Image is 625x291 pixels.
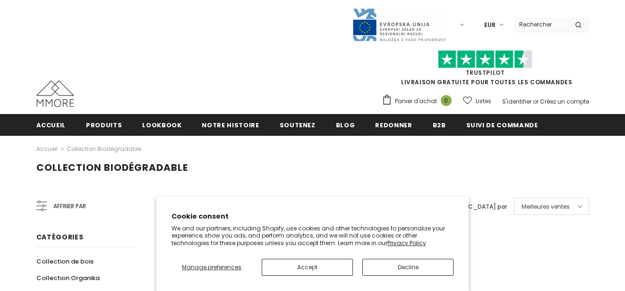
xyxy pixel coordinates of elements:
span: Accueil [36,121,66,130]
a: S'identifier [502,97,531,106]
span: Produits [86,121,122,130]
a: Accueil [36,143,58,155]
span: Collection Organika [36,273,100,282]
span: Manage preferences [182,263,241,271]
span: 0 [441,95,452,106]
span: Collection de bois [36,257,94,266]
span: Blog [336,121,355,130]
span: Suivi de commande [466,121,538,130]
button: Manage preferences [171,259,252,276]
span: Meilleures ventes [522,202,570,212]
a: Suivi de commande [466,114,538,135]
span: Notre histoire [202,121,259,130]
a: Accueil [36,114,66,135]
a: Listes [463,93,491,109]
a: Javni Razpis [352,20,446,28]
a: B2B [433,114,446,135]
img: Faites confiance aux étoiles pilotes [438,50,532,69]
h2: Cookie consent [171,212,454,221]
a: Blog [336,114,355,135]
a: soutenez [280,114,316,135]
p: We and our partners, including Shopify, use cookies and other technologies to personalize your ex... [171,225,454,247]
span: Panier d'achat [395,97,437,106]
button: Decline [362,259,454,276]
span: LIVRAISON GRATUITE POUR TOUTES LES COMMANDES [382,54,589,86]
a: Collection Organika [36,270,100,286]
input: Search Site [514,18,568,31]
a: Collection biodégradable [67,145,141,153]
a: TrustPilot [466,69,505,77]
label: [GEOGRAPHIC_DATA] par [433,202,507,212]
span: Collection biodégradable [36,161,188,174]
span: Listes [476,97,491,106]
a: Panier d'achat 0 [382,94,456,108]
span: or [533,97,539,106]
a: Produits [86,114,122,135]
a: Collection de bois [36,253,94,270]
span: Lookbook [142,121,181,130]
span: Redonner [375,121,412,130]
a: Lookbook [142,114,181,135]
span: EUR [484,20,496,30]
img: Javni Razpis [352,8,446,42]
a: Redonner [375,114,412,135]
span: B2B [433,121,446,130]
a: Privacy Policy [387,239,426,247]
img: Cas MMORE [36,80,74,107]
span: soutenez [280,121,316,130]
button: Accept [262,259,353,276]
span: Affiner par [53,201,86,212]
a: Créez un compte [540,97,589,106]
span: Catégories [36,232,84,242]
a: Notre histoire [202,114,259,135]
